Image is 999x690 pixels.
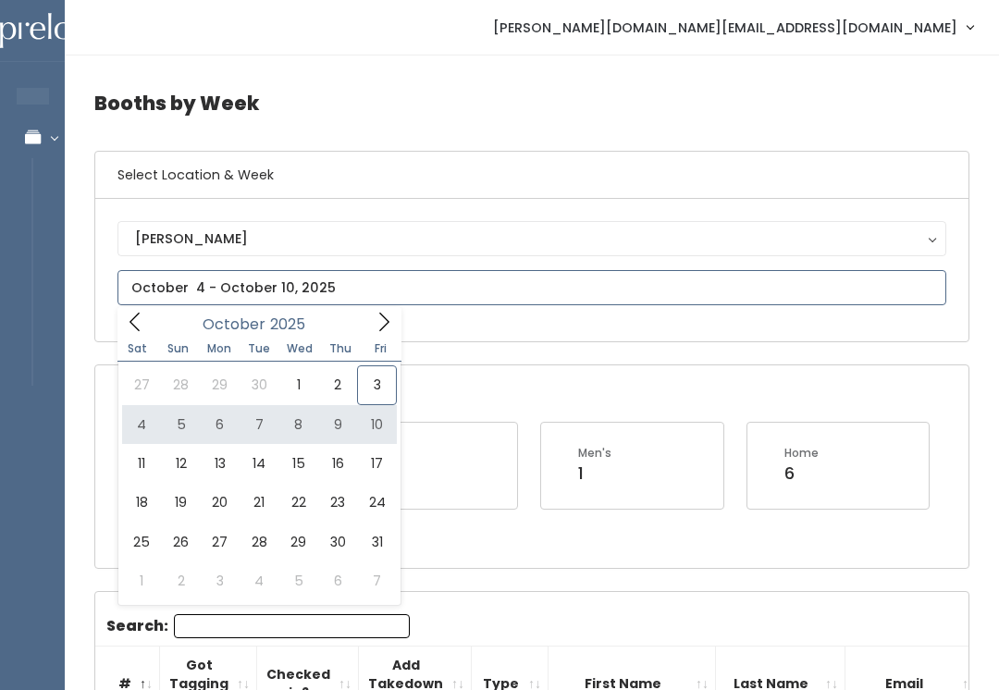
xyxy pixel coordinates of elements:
span: October 16, 2025 [318,444,357,483]
span: October 17, 2025 [357,444,396,483]
span: October 21, 2025 [240,483,278,522]
span: October 23, 2025 [318,483,357,522]
div: [PERSON_NAME] [135,228,929,249]
input: Search: [174,614,410,638]
span: October 28, 2025 [240,523,278,561]
span: October 7, 2025 [240,405,278,444]
div: 1 [578,462,611,486]
span: October 5, 2025 [161,405,200,444]
span: October 8, 2025 [279,405,318,444]
input: Year [265,313,321,336]
span: October 14, 2025 [240,444,278,483]
span: October 18, 2025 [122,483,161,522]
span: October 30, 2025 [318,523,357,561]
span: Sun [158,343,199,354]
span: November 1, 2025 [122,561,161,600]
span: October 2, 2025 [318,365,357,404]
span: October 3, 2025 [357,365,396,404]
span: Tue [239,343,279,354]
label: Search: [106,614,410,638]
div: 6 [784,462,819,486]
span: October 6, 2025 [201,405,240,444]
div: Men's [578,445,611,462]
span: October 24, 2025 [357,483,396,522]
span: October 4, 2025 [122,405,161,444]
div: Home [784,445,819,462]
span: October 20, 2025 [201,483,240,522]
a: [PERSON_NAME][DOMAIN_NAME][EMAIL_ADDRESS][DOMAIN_NAME] [475,7,992,47]
span: November 6, 2025 [318,561,357,600]
span: October 13, 2025 [201,444,240,483]
span: November 7, 2025 [357,561,396,600]
span: September 30, 2025 [240,365,278,404]
span: Sat [117,343,158,354]
span: Wed [279,343,320,354]
span: [PERSON_NAME][DOMAIN_NAME][EMAIL_ADDRESS][DOMAIN_NAME] [493,18,957,38]
span: October 29, 2025 [279,523,318,561]
span: October 11, 2025 [122,444,161,483]
span: September 29, 2025 [201,365,240,404]
span: October 25, 2025 [122,523,161,561]
span: October 22, 2025 [279,483,318,522]
input: October 4 - October 10, 2025 [117,270,946,305]
span: October 15, 2025 [279,444,318,483]
span: October 26, 2025 [161,523,200,561]
span: October 19, 2025 [161,483,200,522]
span: October 31, 2025 [357,523,396,561]
span: November 2, 2025 [161,561,200,600]
span: October [203,317,265,332]
span: November 3, 2025 [201,561,240,600]
span: October 1, 2025 [279,365,318,404]
span: September 28, 2025 [161,365,200,404]
span: Fri [361,343,401,354]
h6: Select Location & Week [95,152,968,199]
span: October 27, 2025 [201,523,240,561]
span: Mon [199,343,240,354]
span: November 4, 2025 [240,561,278,600]
h4: Booths by Week [94,78,969,129]
span: October 10, 2025 [357,405,396,444]
span: October 9, 2025 [318,405,357,444]
span: November 5, 2025 [279,561,318,600]
button: [PERSON_NAME] [117,221,946,256]
span: September 27, 2025 [122,365,161,404]
span: October 12, 2025 [161,444,200,483]
span: Thu [320,343,361,354]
